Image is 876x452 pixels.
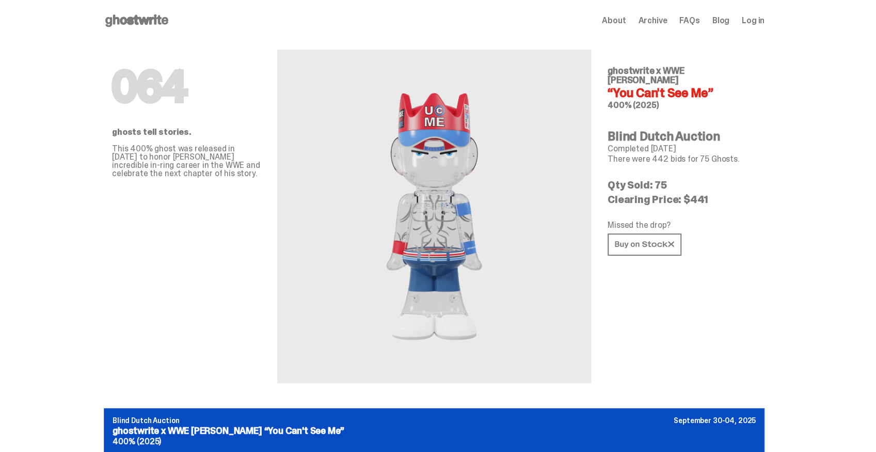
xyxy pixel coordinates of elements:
a: FAQs [679,17,699,25]
a: Archive [638,17,667,25]
p: Missed the drop? [608,221,756,229]
p: Completed [DATE] [608,145,756,153]
h4: Blind Dutch Auction [608,130,756,143]
p: Blind Dutch Auction [113,417,756,424]
h1: 064 [112,66,261,107]
a: About [602,17,626,25]
span: 400% (2025) [113,436,161,447]
a: Blog [712,17,729,25]
p: September 30-04, 2025 [674,417,756,424]
p: This 400% ghost was released in [DATE] to honor [PERSON_NAME] incredible in-ring career in the WW... [112,145,261,178]
img: WWE John Cena&ldquo;You Can't See Me&rdquo; [321,74,548,359]
span: 400% (2025) [608,100,659,111]
p: Clearing Price: $441 [608,194,756,205]
p: Qty Sold: 75 [608,180,756,190]
span: ghostwrite x WWE [PERSON_NAME] [608,65,684,86]
p: ghosts tell stories. [112,128,261,136]
a: Log in [742,17,764,25]
p: ghostwrite x WWE [PERSON_NAME] “You Can't See Me” [113,426,756,435]
h4: “You Can't See Me” [608,87,756,99]
p: There were 442 bids for 75 Ghosts. [608,155,756,163]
